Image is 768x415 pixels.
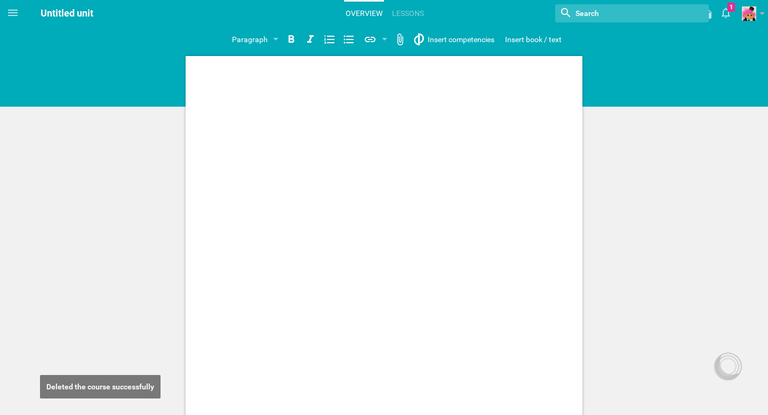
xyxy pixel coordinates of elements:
span: Insert competencies [428,35,494,44]
div: Paragraph [232,33,268,46]
a: Lessons [390,2,426,25]
div: Deleted the course successfully [40,375,161,398]
a: Overview [344,2,384,25]
span: Insert book / text [505,35,562,44]
span: Untitled unit [41,7,93,19]
input: Search [574,6,666,20]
